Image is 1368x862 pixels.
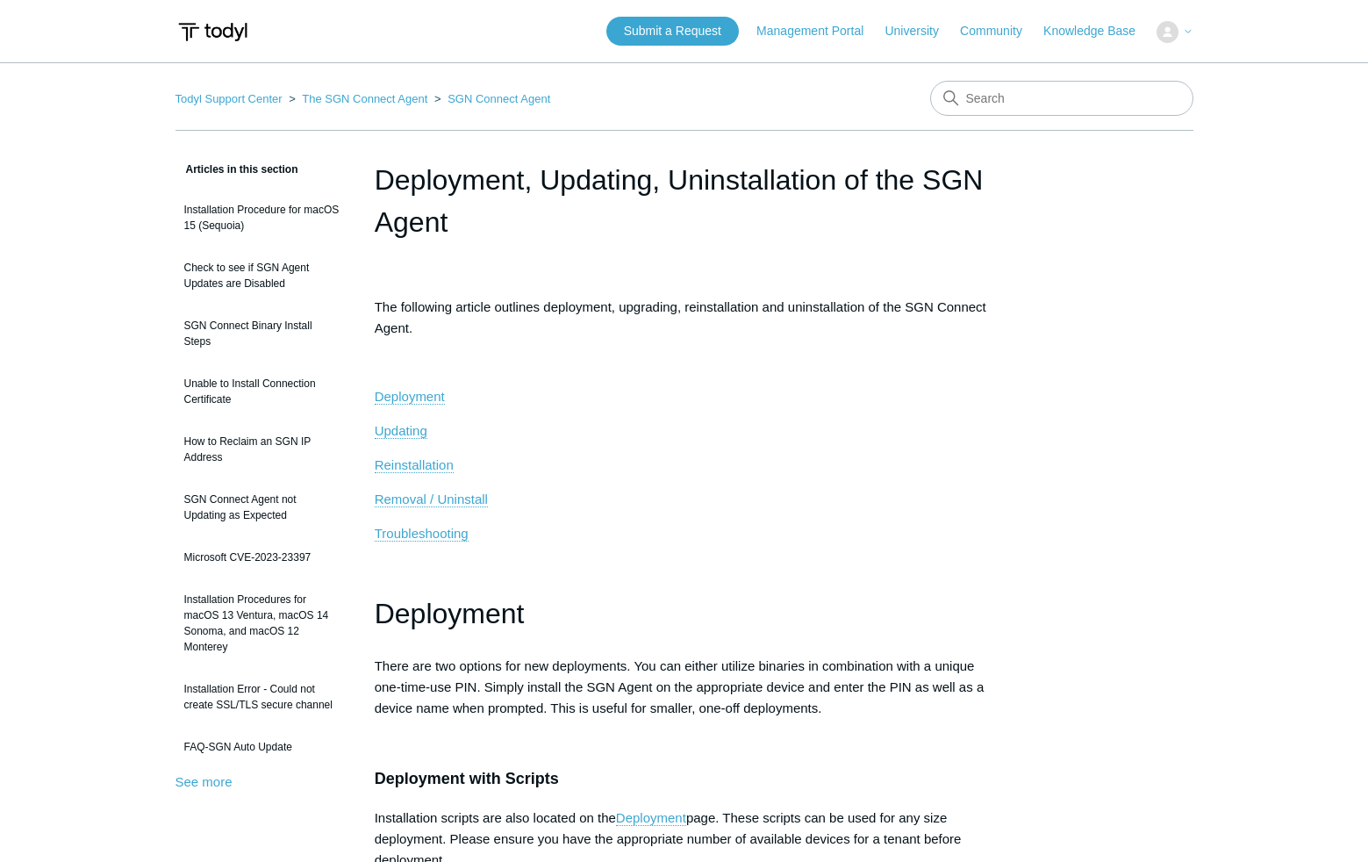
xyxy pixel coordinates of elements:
[175,92,286,105] li: Todyl Support Center
[175,541,348,574] a: Microsoft CVE-2023-23397
[375,423,427,438] span: Updating
[960,22,1040,40] a: Community
[375,299,986,335] span: The following article outlines deployment, upgrading, reinstallation and uninstallation of the SG...
[448,92,550,105] a: SGN Connect Agent
[175,92,283,105] a: Todyl Support Center
[606,17,739,46] a: Submit a Request
[375,457,454,473] a: Reinstallation
[1043,22,1153,40] a: Knowledge Base
[375,389,445,404] span: Deployment
[885,22,956,40] a: University
[175,251,348,300] a: Check to see if SGN Agent Updates are Disabled
[930,81,1193,116] input: Search
[375,492,488,507] a: Removal / Uninstall
[375,526,469,542] a: Troubleshooting
[175,309,348,358] a: SGN Connect Binary Install Steps
[375,810,616,825] span: Installation scripts are also located on the
[175,425,348,474] a: How to Reclaim an SGN IP Address
[175,730,348,764] a: FAQ-SGN Auto Update
[375,492,488,506] span: Removal / Uninstall
[302,92,427,105] a: The SGN Connect Agent
[285,92,431,105] li: The SGN Connect Agent
[375,389,445,405] a: Deployment
[175,16,250,48] img: Todyl Support Center Help Center home page
[175,583,348,664] a: Installation Procedures for macOS 13 Ventura, macOS 14 Sonoma, and macOS 12 Monterey
[175,193,348,242] a: Installation Procedure for macOS 15 (Sequoia)
[175,367,348,416] a: Unable to Install Connection Certificate
[756,22,881,40] a: Management Portal
[431,92,550,105] li: SGN Connect Agent
[175,483,348,532] a: SGN Connect Agent not Updating as Expected
[375,423,427,439] a: Updating
[375,526,469,541] span: Troubleshooting
[175,672,348,722] a: Installation Error - Could not create SSL/TLS secure channel
[375,770,559,787] span: Deployment with Scripts
[175,163,298,176] span: Articles in this section
[375,457,454,472] span: Reinstallation
[175,774,233,789] a: See more
[375,598,525,629] span: Deployment
[375,658,985,715] span: There are two options for new deployments. You can either utilize binaries in combination with a ...
[375,159,994,243] h1: Deployment, Updating, Uninstallation of the SGN Agent
[616,810,686,826] a: Deployment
